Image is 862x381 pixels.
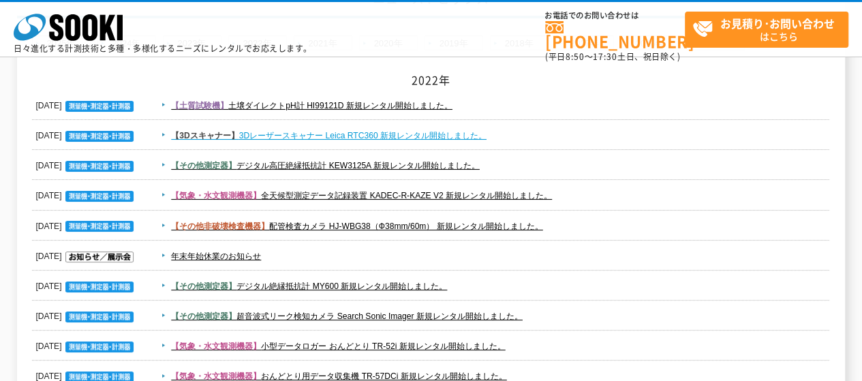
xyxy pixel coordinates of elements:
img: 測量機・測定器・計測器 [65,311,134,322]
dt: [DATE] [35,211,136,234]
a: お見積り･お問い合わせはこちら [685,12,848,48]
a: 【その他非破壊検査機器】配管検査カメラ HJ-WBG38（Ф38mm/60m） 新規レンタル開始しました。 [171,222,542,231]
span: 8:50 [566,50,585,63]
span: 【その他非破壊検査機器】 [171,222,269,231]
span: 【気象・水文観測機器】 [171,191,261,200]
a: 【その他測定器】デジタル絶縁抵抗計 MY600 新規レンタル開始しました。 [171,281,447,291]
p: 日々進化する計測技術と多種・多様化するニーズにレンタルでお応えします。 [14,44,312,52]
h2: 2022年 [32,73,829,87]
a: 年末年始休業のお知らせ [171,252,261,261]
a: 【その他測定器】デジタル高圧絶縁抵抗計 KEW3125A 新規レンタル開始しました。 [171,161,479,170]
dt: [DATE] [35,151,136,174]
a: 【その他測定器】超音波式リーク検知カメラ Search Sonic Imager 新規レンタル開始しました。 [171,311,523,321]
dt: [DATE] [35,331,136,354]
span: 【気象・水文観測機器】 [171,371,261,381]
dt: [DATE] [35,181,136,204]
span: 【その他測定器】 [171,161,236,170]
img: 測量機・測定器・計測器 [65,131,134,142]
img: 測量機・測定器・計測器 [65,281,134,292]
a: 【気象・水文観測機器】全天候型測定データ記録装置 KADEC-R-KAZE V2 新規レンタル開始しました。 [171,191,552,200]
a: 【気象・水文観測機器】小型データロガー おんどとり TR-52i 新規レンタル開始しました。 [171,341,505,351]
strong: お見積り･お問い合わせ [720,15,835,31]
span: 17:30 [593,50,617,63]
img: 測量機・測定器・計測器 [65,191,134,202]
span: お電話でのお問い合わせは [545,12,685,20]
a: 【土質試験機】土壌ダイレクトpH計 HI99121D 新規レンタル開始しました。 [171,101,452,110]
img: 測量機・測定器・計測器 [65,341,134,352]
img: 測量機・測定器・計測器 [65,161,134,172]
span: 【その他測定器】 [171,281,236,291]
span: 【気象・水文観測機器】 [171,341,261,351]
img: お知らせ [65,252,134,262]
dt: [DATE] [35,241,136,264]
dt: [DATE] [35,271,136,294]
a: 【3Dスキャナー】3Dレーザースキャナー Leica RTC360 新規レンタル開始しました。 [171,131,487,140]
img: 測量機・測定器・計測器 [65,101,134,112]
img: 測量機・測定器・計測器 [65,221,134,232]
span: 【3Dスキャナー】 [171,131,238,140]
span: (平日 ～ 土日、祝日除く) [545,50,680,63]
a: [PHONE_NUMBER] [545,21,685,49]
dt: [DATE] [35,121,136,144]
a: 【気象・水文観測機器】おんどとり用データ収集機 TR-57DCi 新規レンタル開始しました。 [171,371,506,381]
span: はこちら [692,12,848,46]
dt: [DATE] [35,91,136,114]
span: 【その他測定器】 [171,311,236,321]
span: 【土質試験機】 [171,101,228,110]
dt: [DATE] [35,301,136,324]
